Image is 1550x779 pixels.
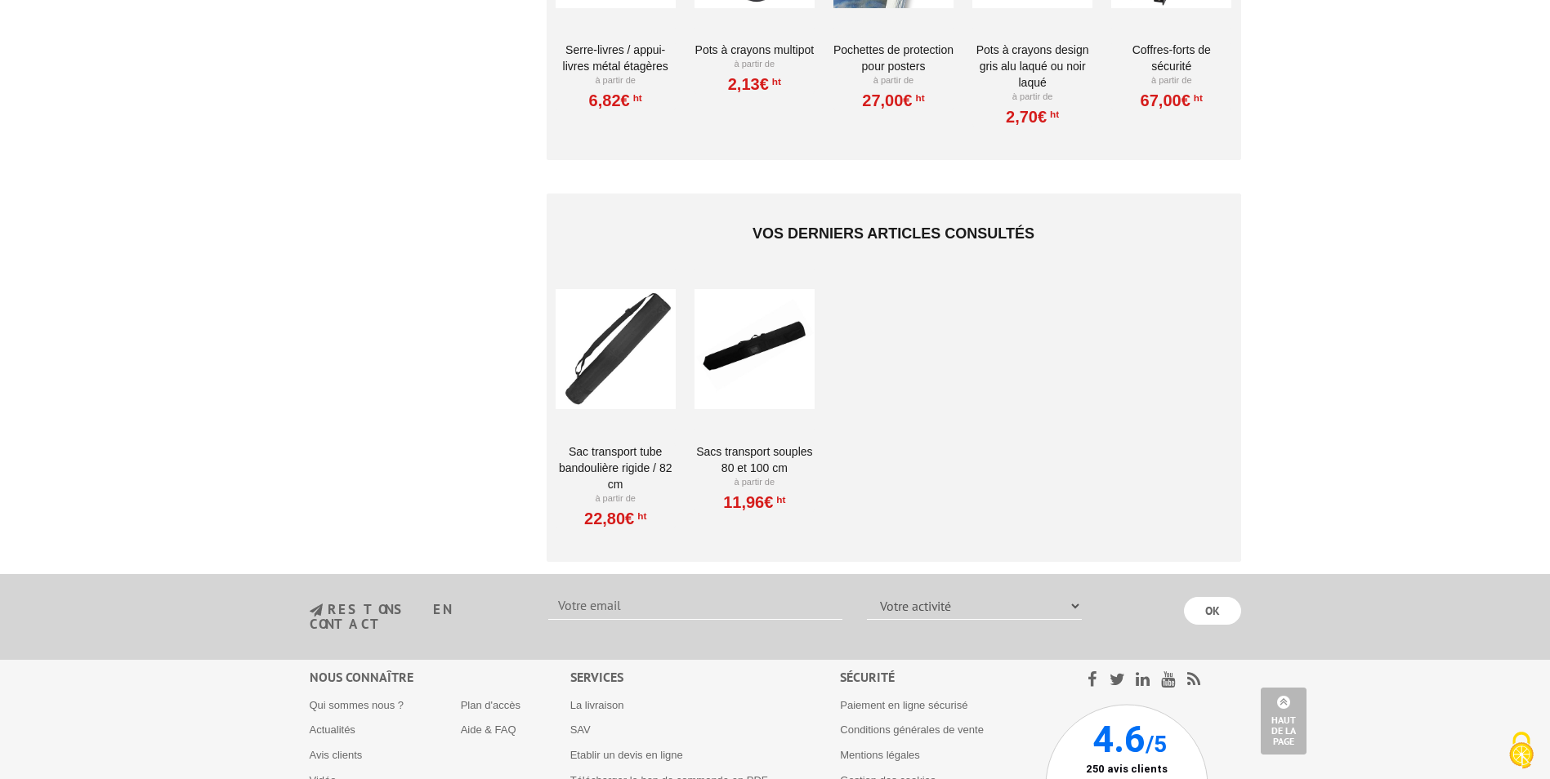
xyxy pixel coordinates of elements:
[1184,597,1241,625] input: OK
[862,96,924,105] a: 27,00€HT
[634,510,646,522] sup: HT
[695,476,815,489] p: À partir de
[630,92,642,104] sup: HT
[972,42,1092,91] a: Pots à crayons design gris alu laqué ou noir laqué
[556,42,676,74] a: Serre-livres / Appui-livres métal étagères
[310,603,323,617] img: newsletter.jpg
[1111,74,1231,87] p: À partir de
[1501,730,1542,771] img: Cookies (fenêtre modale)
[1047,109,1059,120] sup: HT
[556,492,676,505] p: À partir de
[972,91,1092,104] p: À partir de
[695,42,815,58] a: Pots à crayons multipot
[1006,112,1059,122] a: 2,70€HT
[570,749,683,761] a: Etablir un devis en ligne
[1493,723,1550,779] button: Cookies (fenêtre modale)
[753,225,1034,242] span: Vos derniers articles consultés
[840,749,920,761] a: Mentions légales
[570,699,624,711] a: La livraison
[695,58,815,71] p: À partir de
[695,443,815,476] a: Sacs Transport souples 80 et 100 cm
[556,443,676,492] a: Sac Transport tube bandoulière rigide / 82 cm
[461,723,516,736] a: Aide & FAQ
[833,74,954,87] p: À partir de
[840,699,967,711] a: Paiement en ligne sécurisé
[310,668,570,687] div: Nous connaître
[589,96,642,105] a: 6,82€HT
[840,723,984,736] a: Conditions générales de vente
[769,76,781,87] sup: HT
[1190,92,1203,104] sup: HT
[913,92,925,104] sup: HT
[1261,688,1307,755] a: Haut de la page
[570,668,841,687] div: Services
[728,79,781,89] a: 2,13€HT
[461,699,520,711] a: Plan d'accès
[556,74,676,87] p: À partir de
[548,592,842,620] input: Votre email
[773,494,785,505] sup: HT
[310,749,363,761] a: Avis clients
[1141,96,1203,105] a: 67,00€HT
[310,603,525,631] h3: restons en contact
[310,699,404,711] a: Qui sommes nous ?
[1111,42,1231,74] a: Coffres-forts de sécurité
[833,42,954,74] a: Pochettes de protection pour posters
[570,723,591,736] a: SAV
[584,514,646,523] a: 22,80€HT
[310,723,355,736] a: Actualités
[840,668,1045,687] div: Sécurité
[723,497,785,507] a: 11,96€HT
